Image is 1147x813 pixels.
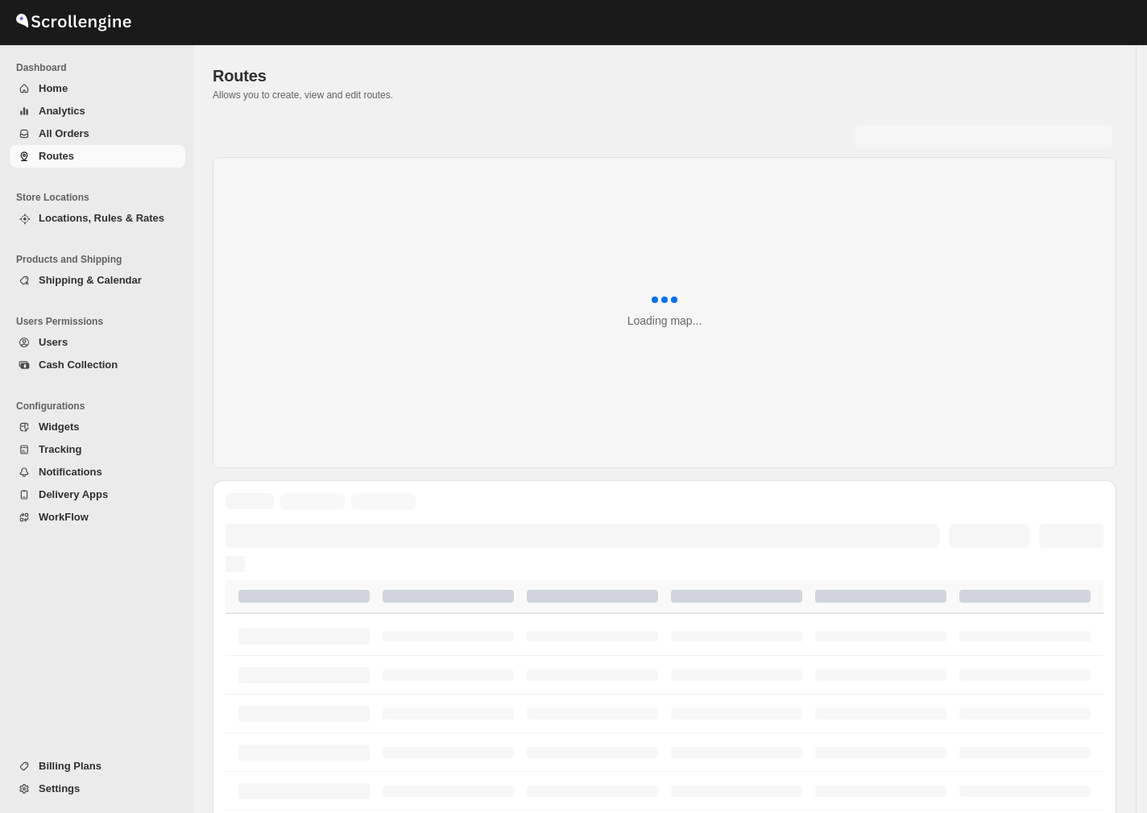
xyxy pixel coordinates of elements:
span: Analytics [39,105,85,117]
span: Cash Collection [39,359,118,371]
span: Delivery Apps [39,488,108,500]
span: Routes [213,67,267,85]
span: Dashboard [16,61,185,74]
button: Settings [10,778,185,800]
p: Allows you to create, view and edit routes. [213,89,1116,102]
button: Locations, Rules & Rates [10,207,185,230]
span: Routes [39,150,74,162]
button: Analytics [10,100,185,122]
button: All Orders [10,122,185,145]
button: WorkFlow [10,506,185,529]
button: Tracking [10,438,185,461]
span: Locations, Rules & Rates [39,212,164,224]
span: Tracking [39,443,81,455]
span: Widgets [39,421,79,433]
span: Products and Shipping [16,253,185,266]
span: Shipping & Calendar [39,274,142,286]
span: WorkFlow [39,511,89,523]
button: Widgets [10,416,185,438]
span: Home [39,82,68,94]
span: Store Locations [16,191,185,204]
button: Billing Plans [10,755,185,778]
span: Configurations [16,400,185,413]
button: Routes [10,145,185,168]
span: Users Permissions [16,315,185,328]
button: Shipping & Calendar [10,269,185,292]
span: Notifications [39,466,102,478]
span: Billing Plans [39,760,101,772]
span: All Orders [39,127,89,139]
button: Cash Collection [10,354,185,376]
button: Notifications [10,461,185,483]
button: Home [10,77,185,100]
div: Loading map... [627,313,702,329]
span: Settings [39,782,80,794]
span: Users [39,336,68,348]
button: Delivery Apps [10,483,185,506]
button: Users [10,331,185,354]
